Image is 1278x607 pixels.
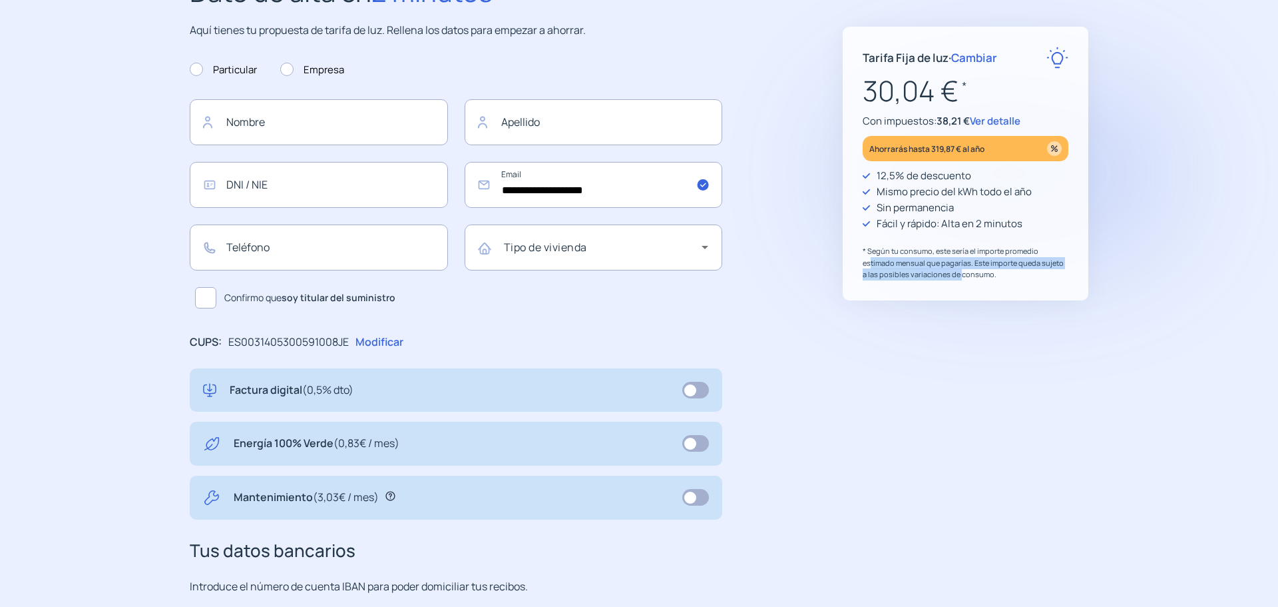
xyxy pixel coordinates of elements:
label: Particular [190,62,257,78]
p: Introduce el número de cuenta IBAN para poder domiciliar tus recibos. [190,578,722,596]
p: Factura digital [230,382,353,399]
img: tool.svg [203,489,220,506]
p: Mantenimiento [234,489,379,506]
span: 38,21 € [937,114,970,128]
span: Ver detalle [970,114,1020,128]
span: Cambiar [951,50,997,65]
b: soy titular del suministro [282,291,395,304]
p: Aquí tienes tu propuesta de tarifa de luz. Rellena los datos para empezar a ahorrar. [190,22,722,39]
p: Sin permanencia [877,200,954,216]
img: rate-E.svg [1046,47,1068,69]
p: Tarifa Fija de luz · [863,49,997,67]
span: (0,5% dto) [302,382,353,397]
p: Ahorrarás hasta 319,87 € al año [869,141,984,157]
p: Energía 100% Verde [234,435,399,452]
h3: Tus datos bancarios [190,537,722,565]
img: digital-invoice.svg [203,382,216,399]
img: energy-green.svg [203,435,220,452]
mat-label: Tipo de vivienda [504,240,587,255]
p: ES0031405300591008JE [228,334,349,351]
p: 12,5% de descuento [877,168,971,184]
img: Trustpilot [919,341,1012,351]
p: CUPS: [190,334,222,351]
p: * Según tu consumo, este sería el importe promedio estimado mensual que pagarías. Este importe qu... [863,245,1068,281]
span: (0,83€ / mes) [333,436,399,450]
p: Fácil y rápido: Alta en 2 minutos [877,216,1022,232]
p: "Rapidez y buen trato al cliente" [889,317,1042,334]
p: 30,04 € [863,69,1068,113]
span: (3,03€ / mes) [313,490,379,504]
span: Confirmo que [224,291,395,305]
p: Mismo precio del kWh todo el año [877,184,1032,200]
p: Con impuestos: [863,113,1068,129]
p: Modificar [355,334,403,351]
img: percentage_icon.svg [1047,141,1062,156]
label: Empresa [280,62,344,78]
